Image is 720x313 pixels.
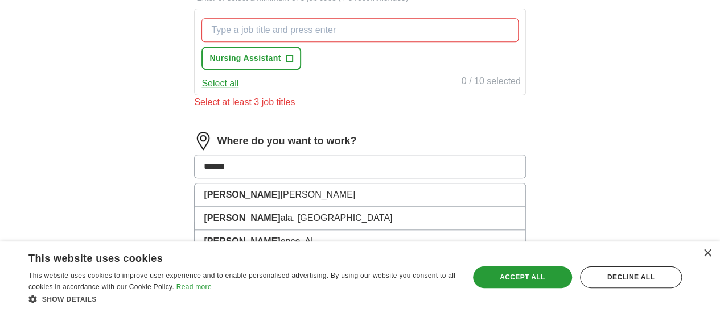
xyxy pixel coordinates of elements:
[204,213,280,223] strong: [PERSON_NAME]
[580,266,682,288] div: Decline all
[217,133,356,149] label: Where do you want to work?
[194,95,525,109] div: Select at least 3 job titles
[209,52,281,64] span: Nursing Assistant
[195,207,525,230] li: ala, [GEOGRAPHIC_DATA]
[204,190,280,199] strong: [PERSON_NAME]
[42,295,97,303] span: Show details
[28,293,456,304] div: Show details
[201,18,518,42] input: Type a job title and press enter
[176,283,212,291] a: Read more, opens a new window
[473,266,572,288] div: Accept all
[195,183,525,207] li: [PERSON_NAME]
[28,248,427,265] div: This website uses cookies
[204,236,280,246] strong: [PERSON_NAME]
[201,47,301,70] button: Nursing Assistant
[462,74,521,90] div: 0 / 10 selected
[194,132,212,150] img: location.png
[28,272,455,291] span: This website uses cookies to improve user experience and to enable personalised advertising. By u...
[703,249,711,258] div: Close
[195,230,525,253] li: ence, AL
[201,77,238,90] button: Select all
